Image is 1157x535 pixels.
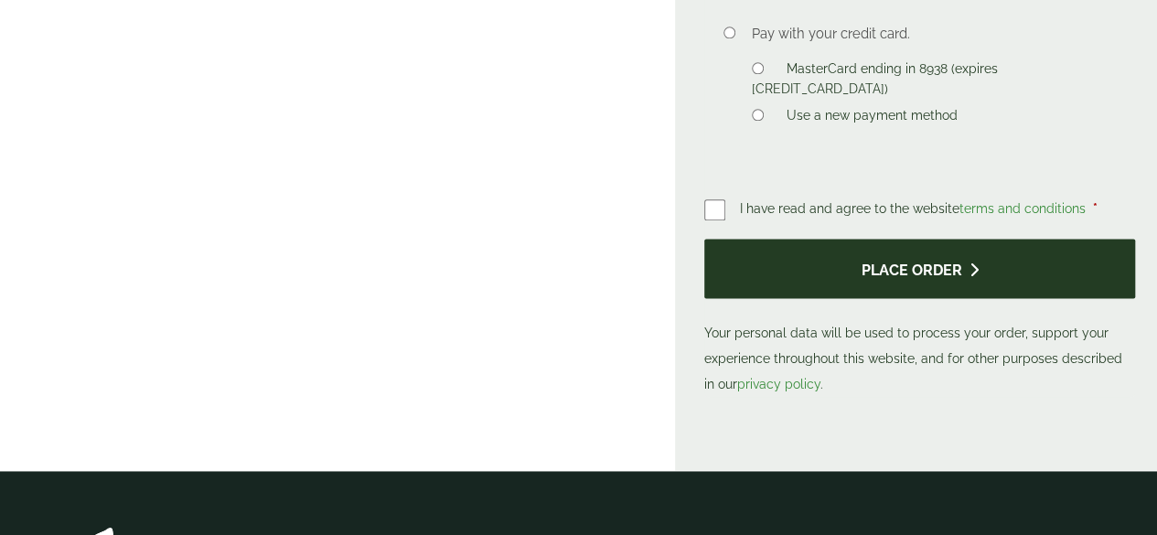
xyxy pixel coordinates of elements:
p: Your personal data will be used to process your order, support your experience throughout this we... [704,239,1135,397]
a: terms and conditions [959,201,1086,216]
abbr: required [1093,201,1098,216]
label: Use a new payment method [779,108,965,128]
span: I have read and agree to the website [740,201,1089,216]
button: Place order [704,239,1135,298]
a: privacy policy [737,377,820,391]
p: Pay with your credit card. [752,24,1108,44]
label: MasterCard ending in 8938 (expires [CREDIT_CARD_DATA]) [752,61,998,102]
